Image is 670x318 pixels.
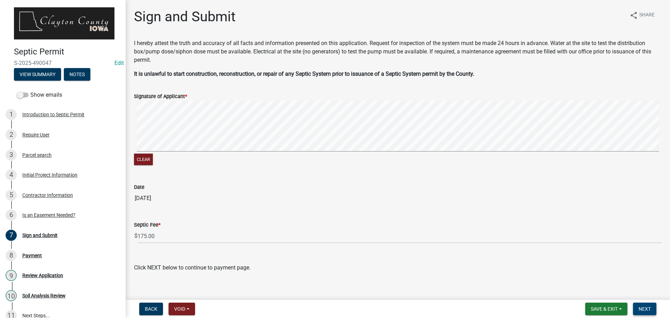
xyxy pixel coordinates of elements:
[6,290,17,301] div: 10
[6,149,17,161] div: 3
[134,229,138,243] span: $
[17,91,62,99] label: Show emails
[134,94,187,99] label: Signature of Applicant
[633,303,656,315] button: Next
[134,154,153,165] button: Clear
[6,250,17,261] div: 8
[6,230,17,241] div: 7
[139,303,163,315] button: Back
[134,71,474,77] strong: It is unlawful to start construction, reconstruction, or repair of any Septic System prior to iss...
[134,39,662,64] p: I hereby attest the truth and accuracy of all facts and information presented on this application...
[134,8,236,25] h1: Sign and Submit
[6,270,17,281] div: 9
[22,153,52,157] div: Parcel search
[630,11,638,20] i: share
[114,60,124,66] a: Edit
[6,209,17,221] div: 6
[174,306,185,312] span: Void
[134,264,662,272] p: Click NEXT below to continue to payment page.
[22,233,58,238] div: Sign and Submit
[14,47,120,57] h4: Septic Permit
[22,213,75,217] div: Is an Easement Needed?
[6,169,17,180] div: 4
[6,190,17,201] div: 5
[591,306,618,312] span: Save & Exit
[22,293,66,298] div: Soil Analysis Review
[145,306,157,312] span: Back
[22,112,84,117] div: Introduction to Septic Permit
[64,72,90,77] wm-modal-confirm: Notes
[624,8,660,22] button: shareShare
[114,60,124,66] wm-modal-confirm: Edit Application Number
[22,193,73,198] div: Contractor Information
[585,303,627,315] button: Save & Exit
[6,129,17,140] div: 2
[22,273,63,278] div: Review Application
[639,11,655,20] span: Share
[22,132,50,137] div: Require User
[22,253,42,258] div: Payment
[639,306,651,312] span: Next
[14,72,61,77] wm-modal-confirm: Summary
[14,60,112,66] span: S-2025-490047
[14,68,61,81] button: View Summary
[64,68,90,81] button: Notes
[6,109,17,120] div: 1
[134,185,144,190] label: Date
[134,223,161,228] label: Septic Fee
[14,7,114,39] img: Clayton County, Iowa
[22,172,77,177] div: Initial Project Information
[169,303,195,315] button: Void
